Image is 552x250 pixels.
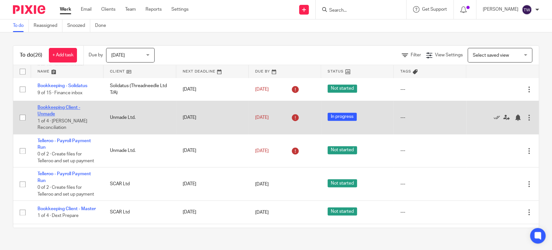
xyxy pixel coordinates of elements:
[67,19,90,32] a: Snoozed
[60,6,71,13] a: Work
[473,53,509,58] span: Select saved view
[38,172,91,183] a: Telleroo - Payroll Payment Run
[38,119,87,130] span: 1 of 4 · [PERSON_NAME] Reconciliation
[38,105,80,116] a: Bookkeeping Client - Unmade
[13,5,45,14] img: Pixie
[111,53,125,58] span: [DATE]
[103,101,176,134] td: Unmade Ltd.
[400,181,460,187] div: ---
[176,78,249,101] td: [DATE]
[483,6,518,13] p: [PERSON_NAME]
[38,84,87,88] a: Bookkeeping - Solidatus
[38,213,79,218] span: 1 of 4 · Dext Prepare
[255,87,269,91] span: [DATE]
[329,8,387,14] input: Search
[493,114,503,121] a: Mark as done
[522,5,532,15] img: svg%3E
[89,52,103,58] p: Due by
[328,113,357,121] span: In progress
[176,101,249,134] td: [DATE]
[13,19,29,32] a: To do
[435,53,463,57] span: View Settings
[33,52,42,58] span: (26)
[176,167,249,201] td: [DATE]
[255,148,269,153] span: [DATE]
[176,134,249,167] td: [DATE]
[38,90,82,95] span: 9 of 15 · Finance inbox
[81,6,92,13] a: Email
[400,209,460,215] div: ---
[20,52,42,59] h1: To do
[103,224,176,247] td: Breath Predict Limited
[328,146,357,154] span: Not started
[400,114,460,121] div: ---
[103,78,176,101] td: Solidatus (Threadneedle Ltd T/A)
[328,207,357,215] span: Not started
[411,53,421,57] span: Filter
[255,182,269,186] span: [DATE]
[171,6,189,13] a: Settings
[38,185,94,196] span: 0 of 2 · Create files for Telleroo and set up payment
[125,6,136,13] a: Team
[328,85,357,93] span: Not started
[146,6,162,13] a: Reports
[34,19,62,32] a: Reassigned
[400,70,411,73] span: Tags
[400,86,460,93] div: ---
[95,19,111,32] a: Done
[103,167,176,201] td: SCAR Ltd
[422,7,447,12] span: Get Support
[176,224,249,247] td: [DATE]
[103,201,176,224] td: SCAR Ltd
[103,134,176,167] td: Unmade Ltd.
[101,6,115,13] a: Clients
[38,152,94,163] span: 0 of 2 · Create files for Telleroo and set up payment
[38,139,91,150] a: Telleroo - Payroll Payment Run
[176,201,249,224] td: [DATE]
[400,147,460,154] div: ---
[328,179,357,187] span: Not started
[255,115,269,120] span: [DATE]
[38,207,96,211] a: Bookkeeping Client - Master
[255,210,269,214] span: [DATE]
[49,48,77,62] a: + Add task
